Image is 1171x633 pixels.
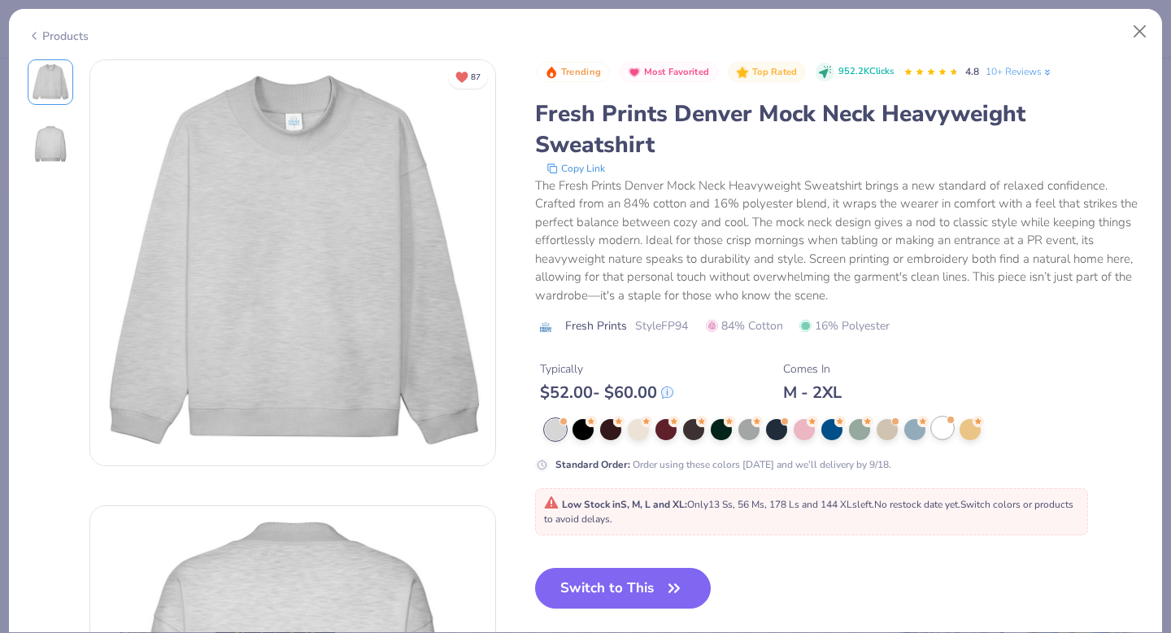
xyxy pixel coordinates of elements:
span: Only 13 Ss, 56 Ms, 178 Ls and 144 XLs left. Switch colors or products to avoid delays. [544,498,1073,526]
button: copy to clipboard [542,160,610,177]
button: Close [1125,16,1156,47]
img: Front [31,63,70,102]
span: No restock date yet. [874,498,960,511]
button: Badge Button [728,62,806,83]
a: 10+ Reviews [986,64,1053,79]
img: Most Favorited sort [628,66,641,79]
div: Products [28,28,89,45]
div: M - 2XL [783,382,842,403]
strong: Standard Order : [555,458,630,471]
span: 16% Polyester [799,317,890,334]
button: Badge Button [537,62,610,83]
span: Most Favorited [644,68,709,76]
button: Badge Button [620,62,718,83]
div: Comes In [783,360,842,378]
span: Top Rated [752,68,798,76]
span: Style FP94 [635,317,688,334]
div: Typically [540,360,673,378]
img: brand logo [535,321,557,334]
span: 84% Cotton [706,317,783,334]
img: Top Rated sort [736,66,749,79]
div: The Fresh Prints Denver Mock Neck Heavyweight Sweatshirt brings a new standard of relaxed confide... [535,177,1144,305]
div: Order using these colors [DATE] and we’ll delivery by 9/18. [555,457,891,472]
span: 4.8 [965,65,979,78]
img: Front [90,60,495,465]
button: Switch to This [535,568,712,609]
img: Back [31,124,70,164]
span: 87 [471,73,481,81]
button: Unlike [448,65,488,89]
div: Fresh Prints Denver Mock Neck Heavyweight Sweatshirt [535,98,1144,160]
div: 4.8 Stars [903,59,959,85]
span: 952.2K Clicks [838,65,894,79]
span: Fresh Prints [565,317,627,334]
img: Trending sort [545,66,558,79]
span: Trending [561,68,601,76]
div: $ 52.00 - $ 60.00 [540,382,673,403]
strong: Low Stock in S, M, L and XL : [562,498,687,511]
